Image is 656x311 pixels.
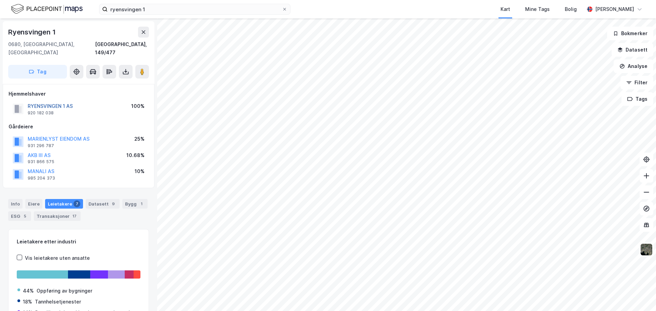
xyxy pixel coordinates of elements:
[34,211,81,221] div: Transaksjoner
[11,3,83,15] img: logo.f888ab2527a4732fd821a326f86c7f29.svg
[622,278,656,311] iframe: Chat Widget
[138,200,145,207] div: 1
[110,200,117,207] div: 9
[8,40,95,57] div: 0680, [GEOGRAPHIC_DATA], [GEOGRAPHIC_DATA]
[126,151,145,159] div: 10.68%
[9,90,149,98] div: Hjemmelshaver
[23,287,34,295] div: 44%
[108,4,282,14] input: Søk på adresse, matrikkel, gårdeiere, leietakere eller personer
[134,135,145,143] div: 25%
[525,5,550,13] div: Mine Tags
[131,102,145,110] div: 100%
[565,5,577,13] div: Bolig
[640,243,653,256] img: 9k=
[71,213,78,220] div: 17
[501,5,510,13] div: Kart
[35,298,81,306] div: Tannhelsetjenester
[73,200,80,207] div: 7
[8,65,67,79] button: Tag
[612,43,653,57] button: Datasett
[86,199,120,209] div: Datasett
[22,213,28,220] div: 5
[135,167,145,175] div: 10%
[595,5,634,13] div: [PERSON_NAME]
[620,76,653,89] button: Filter
[607,27,653,40] button: Bokmerker
[8,199,23,209] div: Info
[28,143,54,149] div: 931 296 787
[28,175,55,181] div: 985 204 373
[8,211,31,221] div: ESG
[621,92,653,106] button: Tags
[8,27,57,38] div: Ryensvingen 1
[9,123,149,131] div: Gårdeiere
[45,199,83,209] div: Leietakere
[122,199,148,209] div: Bygg
[37,287,92,295] div: Oppføring av bygninger
[614,59,653,73] button: Analyse
[28,110,54,116] div: 920 182 038
[23,298,32,306] div: 18%
[28,159,54,165] div: 931 866 575
[95,40,149,57] div: [GEOGRAPHIC_DATA], 149/477
[25,199,42,209] div: Eiere
[25,254,90,262] div: Vis leietakere uten ansatte
[17,238,140,246] div: Leietakere etter industri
